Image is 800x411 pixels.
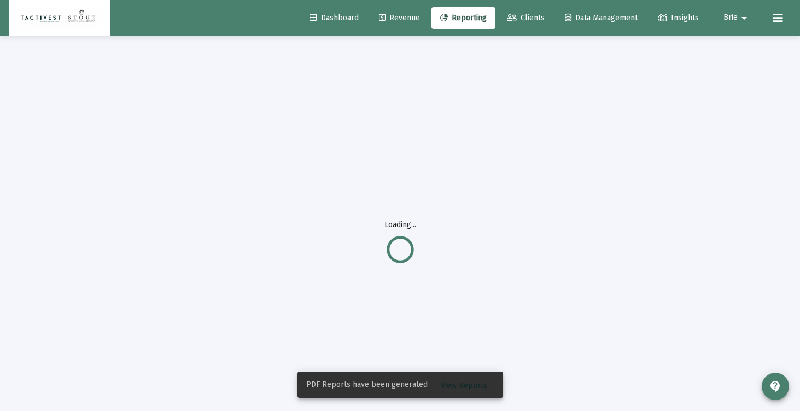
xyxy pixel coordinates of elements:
[379,13,420,22] span: Revenue
[565,13,638,22] span: Data Management
[507,13,545,22] span: Clients
[431,7,495,29] a: Reporting
[658,13,699,22] span: Insights
[556,7,646,29] a: Data Management
[306,379,428,390] span: PDF Reports have been generated
[710,7,764,28] button: Brie
[498,7,553,29] a: Clients
[301,7,367,29] a: Dashboard
[17,7,102,29] img: Dashboard
[440,13,487,22] span: Reporting
[441,381,487,390] span: View Reports
[432,375,496,395] button: View Reports
[310,13,359,22] span: Dashboard
[769,380,782,393] mat-icon: contact_support
[723,13,738,22] span: Brie
[370,7,429,29] a: Revenue
[649,7,708,29] a: Insights
[738,7,751,29] mat-icon: arrow_drop_down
